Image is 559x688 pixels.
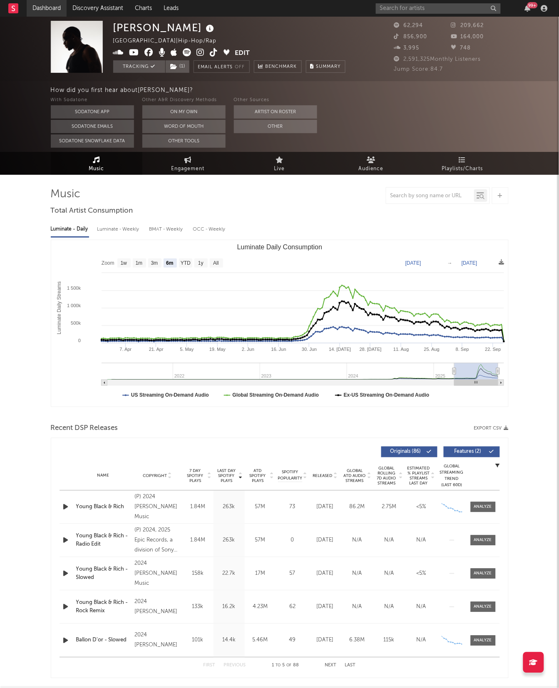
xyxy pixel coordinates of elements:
[216,503,243,512] div: 263k
[204,663,216,668] button: First
[149,222,185,236] div: BMAT - Weekly
[237,243,322,251] text: Luminate Daily Consumption
[51,206,133,216] span: Total Artist Consumption
[184,503,211,512] div: 1.84M
[451,45,471,51] span: 748
[407,636,435,645] div: N/A
[343,469,366,484] span: Global ATD Audio Streams
[313,474,333,479] span: Released
[51,120,134,133] button: Sodatone Emails
[235,65,245,70] em: Off
[386,193,474,199] input: Search by song name or URL
[134,597,180,617] div: 2024 [PERSON_NAME]
[184,636,211,645] div: 101k
[232,392,319,398] text: Global Streaming On-Demand Audio
[271,347,286,352] text: 16. Jun
[216,469,238,484] span: Last Day Spotify Plays
[286,664,291,668] span: of
[407,536,435,545] div: N/A
[194,60,250,73] button: Email AlertsOff
[151,261,158,266] text: 3m
[134,631,180,651] div: 2024 [PERSON_NAME]
[143,474,167,479] span: Copyright
[149,347,163,352] text: 21. Apr
[76,636,131,645] div: Ballon D'or - Slowed
[142,105,226,119] button: On My Own
[89,164,104,174] span: Music
[76,532,131,549] a: Young Black & Rich - Radio Edit
[234,120,317,133] button: Other
[247,603,274,611] div: 4.23M
[311,570,339,578] div: [DATE]
[247,636,274,645] div: 5.46M
[165,60,190,73] span: ( 1 )
[71,320,81,325] text: 500k
[344,392,430,398] text: Ex-US Streaming On-Demand Audio
[198,261,204,266] text: 1y
[180,347,194,352] text: 5. May
[51,240,508,407] svg: Luminate Daily Consumption
[424,347,439,352] text: 25. Aug
[234,105,317,119] button: Artist on Roster
[447,260,452,266] text: →
[51,105,134,119] button: Sodatone App
[216,570,243,578] div: 22.7k
[278,603,307,611] div: 62
[449,450,487,455] span: Features ( 2 )
[76,473,131,479] div: Name
[67,303,81,308] text: 1 000k
[166,60,189,73] button: (1)
[266,62,297,72] span: Benchmark
[343,603,371,611] div: N/A
[527,2,538,8] div: 99 +
[407,603,435,611] div: N/A
[359,347,381,352] text: 28. [DATE]
[278,536,307,545] div: 0
[119,347,132,352] text: 7. Apr
[134,492,180,522] div: (P) 2024 [PERSON_NAME] Music
[278,503,307,512] div: 73
[142,152,234,175] a: Engagement
[375,466,398,486] span: Global Rolling 7D Audio Streams
[216,536,243,545] div: 263k
[135,261,142,266] text: 1m
[375,536,403,545] div: N/A
[213,261,219,266] text: All
[216,636,243,645] div: 14.4k
[184,603,211,611] div: 133k
[444,447,500,457] button: Features(2)
[113,60,165,73] button: Tracking
[343,636,371,645] div: 6.38M
[474,426,509,431] button: Export CSV
[462,260,477,266] text: [DATE]
[184,536,211,545] div: 1.84M
[407,503,435,512] div: <5%
[311,603,339,611] div: [DATE]
[224,663,246,668] button: Previous
[278,469,302,482] span: Spotify Popularity
[51,134,134,148] button: Sodatone Snowflake Data
[134,559,180,589] div: 2024 [PERSON_NAME] Music
[51,95,134,105] div: With Sodatone
[525,5,531,12] button: 99+
[393,347,409,352] text: 11. Aug
[166,261,173,266] text: 6m
[234,152,325,175] a: Live
[76,599,131,615] a: Young Black & Rich - Rock Remix
[180,261,190,266] text: YTD
[209,347,226,352] text: 19. May
[184,469,206,484] span: 7 Day Spotify Plays
[375,603,403,611] div: N/A
[51,424,118,434] span: Recent DSP Releases
[78,338,80,343] text: 0
[76,503,131,512] a: Young Black & Rich
[76,566,131,582] div: Young Black & Rich - Slowed
[51,152,142,175] a: Music
[442,164,483,174] span: Playlists/Charts
[235,48,250,59] button: Edit
[325,152,417,175] a: Audience
[375,503,403,512] div: 2.75M
[407,570,435,578] div: <5%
